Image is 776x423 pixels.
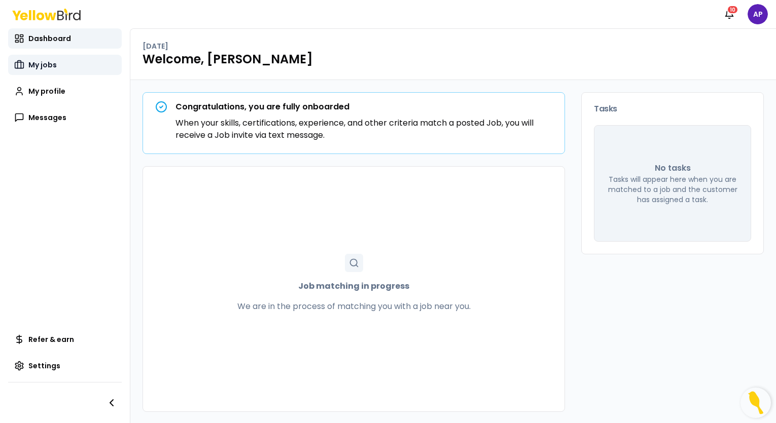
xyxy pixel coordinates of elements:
a: My profile [8,81,122,101]
a: Dashboard [8,28,122,49]
a: Messages [8,107,122,128]
p: When your skills, certifications, experience, and other criteria match a posted Job, you will rec... [175,117,552,141]
span: My jobs [28,60,57,70]
p: No tasks [655,162,691,174]
span: Settings [28,361,60,371]
span: AP [748,4,768,24]
strong: Congratulations, you are fully onboarded [175,101,349,112]
p: Tasks will appear here when you are matched to a job and the customer has assigned a task. [607,174,738,205]
span: My profile [28,86,65,96]
div: 10 [727,5,738,14]
button: 10 [719,4,739,24]
span: Refer & earn [28,334,74,344]
h3: Tasks [594,105,751,113]
a: Settings [8,356,122,376]
span: Dashboard [28,33,71,44]
p: [DATE] [143,41,168,51]
p: We are in the process of matching you with a job near you. [237,300,471,313]
span: Messages [28,112,66,123]
h1: Welcome, [PERSON_NAME] [143,51,764,67]
a: Refer & earn [8,329,122,350]
button: Open Resource Center [740,388,771,418]
strong: Job matching in progress [298,280,409,292]
a: My jobs [8,55,122,75]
